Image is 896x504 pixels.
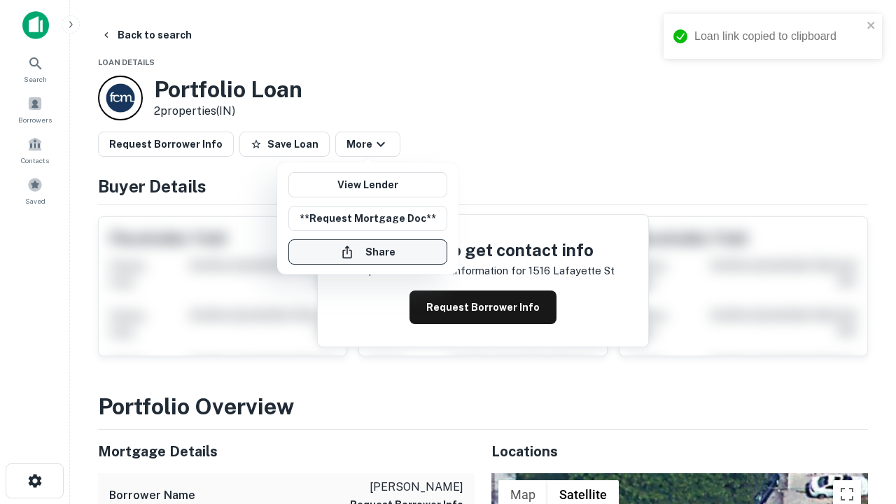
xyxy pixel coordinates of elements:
[826,392,896,459] iframe: Chat Widget
[867,20,876,33] button: close
[288,239,447,265] button: Share
[694,28,862,45] div: Loan link copied to clipboard
[288,206,447,231] button: **Request Mortgage Doc**
[288,172,447,197] a: View Lender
